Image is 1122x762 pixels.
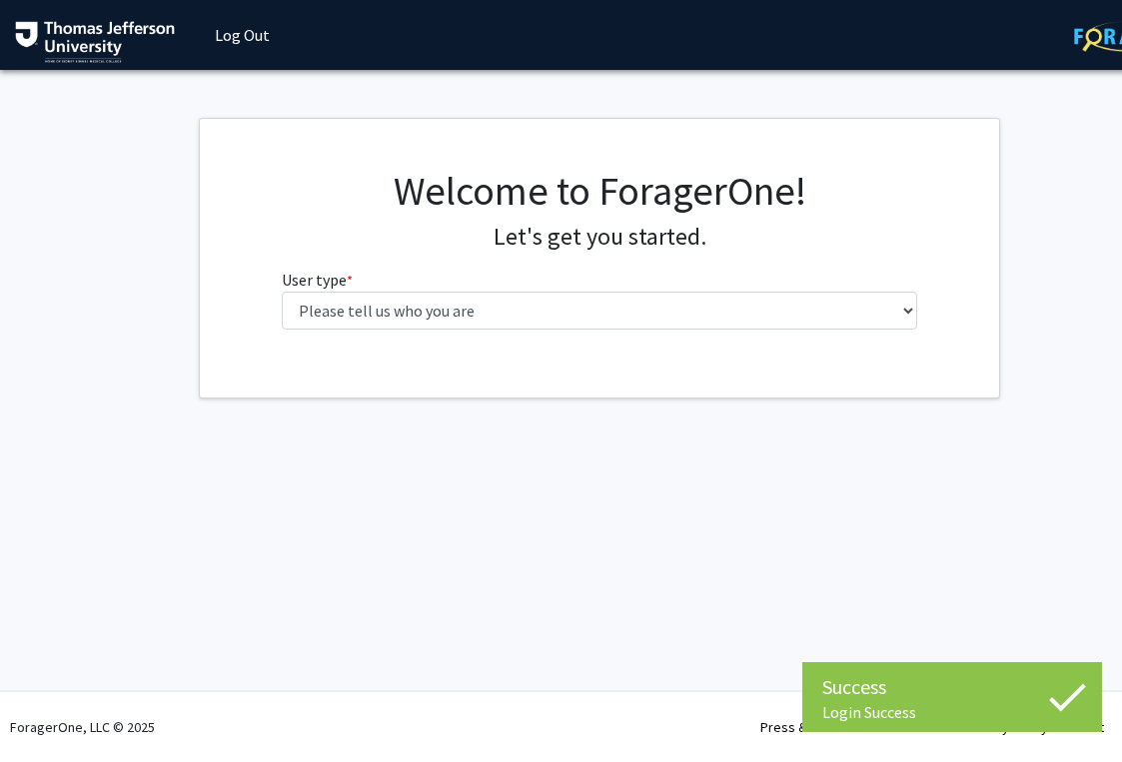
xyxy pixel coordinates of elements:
[15,21,175,63] img: Thomas Jefferson University Logo
[10,692,155,762] div: ForagerOne, LLC © 2025
[760,718,846,736] a: Press & Media
[822,672,1082,702] div: Success
[282,167,918,215] h1: Welcome to ForagerOne!
[282,268,353,292] label: User type
[282,223,918,252] h4: Let's get you started.
[1037,672,1107,747] iframe: Chat
[822,702,1082,722] div: Login Success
